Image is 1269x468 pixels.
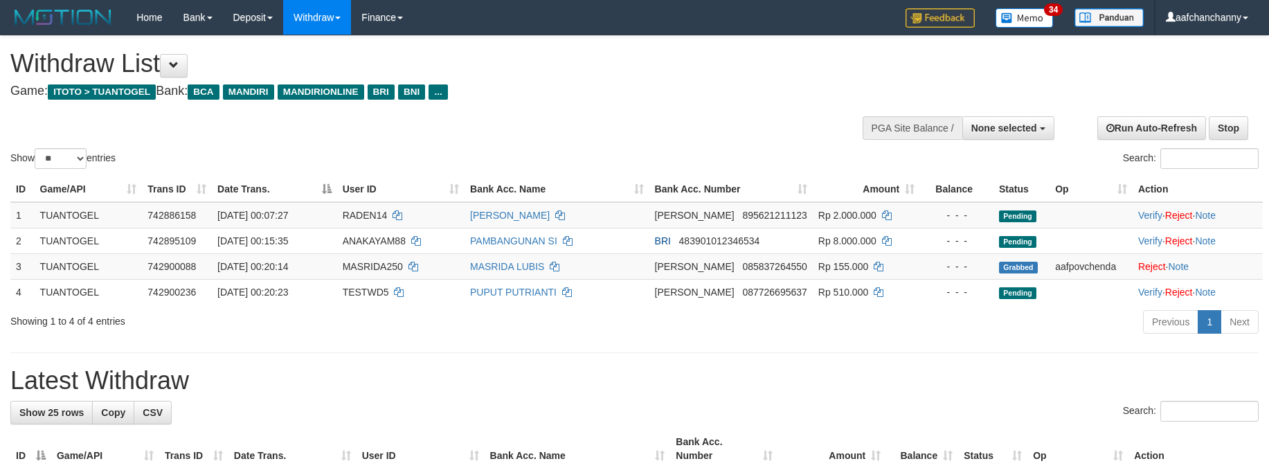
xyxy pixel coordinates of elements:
span: RADEN14 [343,210,388,221]
a: PAMBANGUNAN SI [470,235,557,246]
td: 3 [10,253,35,279]
span: [PERSON_NAME] [655,261,735,272]
td: TUANTOGEL [35,279,143,305]
span: BRI [368,84,395,100]
span: BCA [188,84,219,100]
th: Balance [920,177,993,202]
h1: Latest Withdraw [10,367,1259,395]
span: Copy 483901012346534 to clipboard [679,235,760,246]
div: - - - [926,208,988,222]
td: · [1133,253,1263,279]
span: 742900236 [147,287,196,298]
a: 1 [1198,310,1221,334]
span: BRI [655,235,671,246]
img: Feedback.jpg [906,8,975,28]
td: · · [1133,202,1263,228]
h1: Withdraw List [10,50,832,78]
a: Stop [1209,116,1248,140]
a: Reject [1165,287,1193,298]
span: None selected [971,123,1037,134]
span: Pending [999,236,1036,248]
img: Button%20Memo.svg [996,8,1054,28]
a: Run Auto-Refresh [1097,116,1206,140]
span: BNI [398,84,425,100]
h4: Game: Bank: [10,84,832,98]
th: Amount: activate to sort column ascending [813,177,920,202]
a: MASRIDA LUBIS [470,261,544,272]
div: Showing 1 to 4 of 4 entries [10,309,519,328]
a: Next [1221,310,1259,334]
div: - - - [926,285,988,299]
span: 34 [1044,3,1063,16]
td: 4 [10,279,35,305]
span: [DATE] 00:20:23 [217,287,288,298]
label: Search: [1123,401,1259,422]
div: - - - [926,234,988,248]
a: Copy [92,401,134,424]
span: Copy 087726695637 to clipboard [742,287,807,298]
span: Rp 155.000 [818,261,868,272]
a: Verify [1138,287,1162,298]
img: panduan.png [1074,8,1144,27]
span: [DATE] 00:07:27 [217,210,288,221]
td: TUANTOGEL [35,202,143,228]
span: Grabbed [999,262,1038,273]
span: ANAKAYAM88 [343,235,406,246]
div: - - - [926,260,988,273]
span: CSV [143,407,163,418]
a: [PERSON_NAME] [470,210,550,221]
td: aafpovchenda [1050,253,1133,279]
span: MANDIRIONLINE [278,84,364,100]
span: Show 25 rows [19,407,84,418]
a: CSV [134,401,172,424]
span: [DATE] 00:20:14 [217,261,288,272]
button: None selected [962,116,1054,140]
a: Note [1195,235,1216,246]
a: Verify [1138,210,1162,221]
span: Pending [999,287,1036,299]
span: 742886158 [147,210,196,221]
td: 1 [10,202,35,228]
span: Copy 085837264550 to clipboard [742,261,807,272]
th: Status [993,177,1050,202]
span: 742895109 [147,235,196,246]
th: Op: activate to sort column ascending [1050,177,1133,202]
input: Search: [1160,148,1259,169]
label: Search: [1123,148,1259,169]
th: ID [10,177,35,202]
span: MASRIDA250 [343,261,403,272]
th: Bank Acc. Number: activate to sort column ascending [649,177,813,202]
a: Note [1195,287,1216,298]
span: [PERSON_NAME] [655,210,735,221]
span: ... [429,84,447,100]
span: 742900088 [147,261,196,272]
span: Rp 510.000 [818,287,868,298]
span: Pending [999,210,1036,222]
span: Rp 2.000.000 [818,210,876,221]
a: PUPUT PUTRIANTI [470,287,557,298]
div: PGA Site Balance / [863,116,962,140]
th: Bank Acc. Name: activate to sort column ascending [465,177,649,202]
a: Reject [1165,235,1193,246]
a: Note [1195,210,1216,221]
a: Reject [1138,261,1166,272]
a: Note [1168,261,1189,272]
th: Date Trans.: activate to sort column descending [212,177,337,202]
span: Copy 895621211123 to clipboard [742,210,807,221]
td: TUANTOGEL [35,228,143,253]
span: [DATE] 00:15:35 [217,235,288,246]
a: Reject [1165,210,1193,221]
span: ITOTO > TUANTOGEL [48,84,156,100]
span: [PERSON_NAME] [655,287,735,298]
label: Show entries [10,148,116,169]
span: MANDIRI [223,84,274,100]
a: Verify [1138,235,1162,246]
td: · · [1133,228,1263,253]
a: Show 25 rows [10,401,93,424]
select: Showentries [35,148,87,169]
th: User ID: activate to sort column ascending [337,177,465,202]
a: Previous [1143,310,1198,334]
td: 2 [10,228,35,253]
input: Search: [1160,401,1259,422]
th: Trans ID: activate to sort column ascending [142,177,212,202]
